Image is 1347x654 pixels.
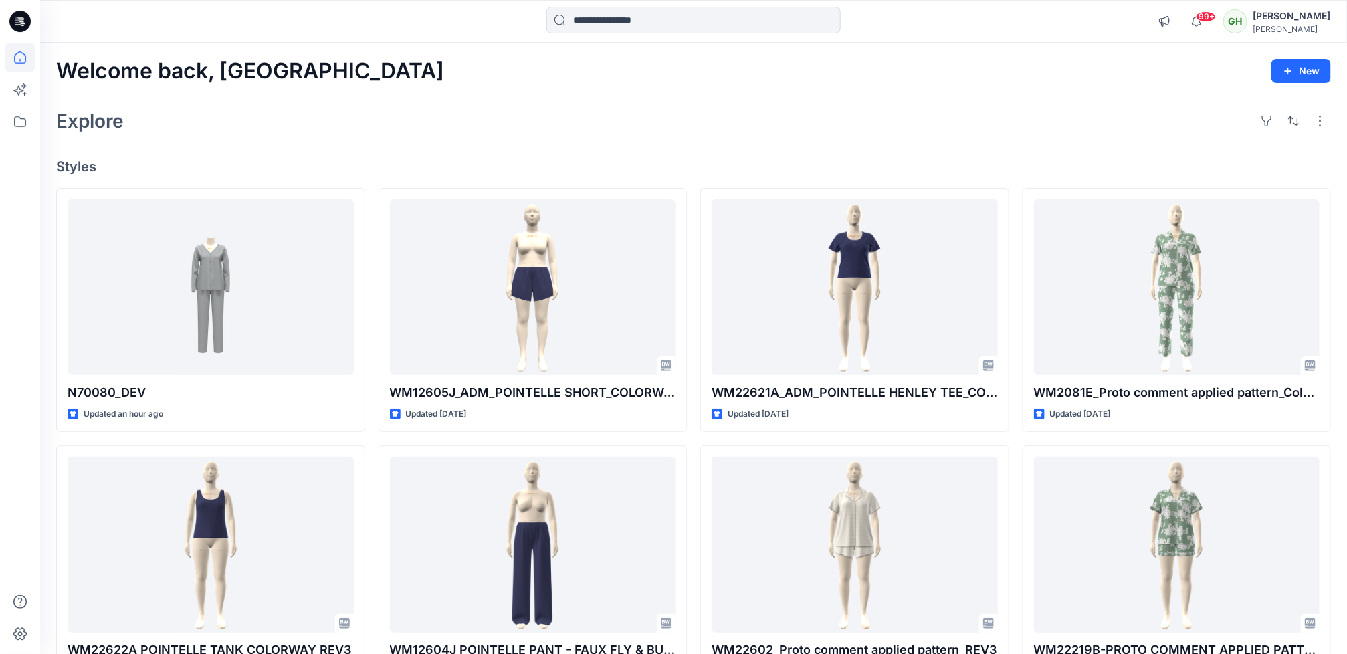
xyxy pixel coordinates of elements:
[1050,407,1111,421] p: Updated [DATE]
[728,407,789,421] p: Updated [DATE]
[390,383,676,402] p: WM12605J_ADM_POINTELLE SHORT_COLORWAY_REV5
[84,407,163,421] p: Updated an hour ago
[68,457,354,633] a: WM22622A POINTELLE TANK COLORWAY REV3
[712,383,998,402] p: WM22621A_ADM_POINTELLE HENLEY TEE_COLORWAY_REV5L
[56,158,1331,175] h4: Styles
[1034,383,1320,402] p: WM2081E_Proto comment applied pattern_Colorway_REV11
[406,407,467,421] p: Updated [DATE]
[1253,24,1330,34] div: [PERSON_NAME]
[68,199,354,375] a: N70080_DEV
[1034,457,1320,633] a: WM22219B-PROTO COMMENT APPLIED PATTERN_COLORWAY_REV11
[68,383,354,402] p: N70080_DEV
[1223,9,1247,33] div: GH
[712,457,998,633] a: WM22602_Proto comment applied pattern_REV3
[1271,59,1331,83] button: New
[712,199,998,375] a: WM22621A_ADM_POINTELLE HENLEY TEE_COLORWAY_REV5L
[1196,11,1216,22] span: 99+
[1034,199,1320,375] a: WM2081E_Proto comment applied pattern_Colorway_REV11
[390,199,676,375] a: WM12605J_ADM_POINTELLE SHORT_COLORWAY_REV5
[56,59,444,84] h2: Welcome back, [GEOGRAPHIC_DATA]
[390,457,676,633] a: WM12604J POINTELLE PANT - FAUX FLY & BUTTONS + PICOT_COLORWAY _REV2
[56,110,124,132] h2: Explore
[1253,8,1330,24] div: [PERSON_NAME]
